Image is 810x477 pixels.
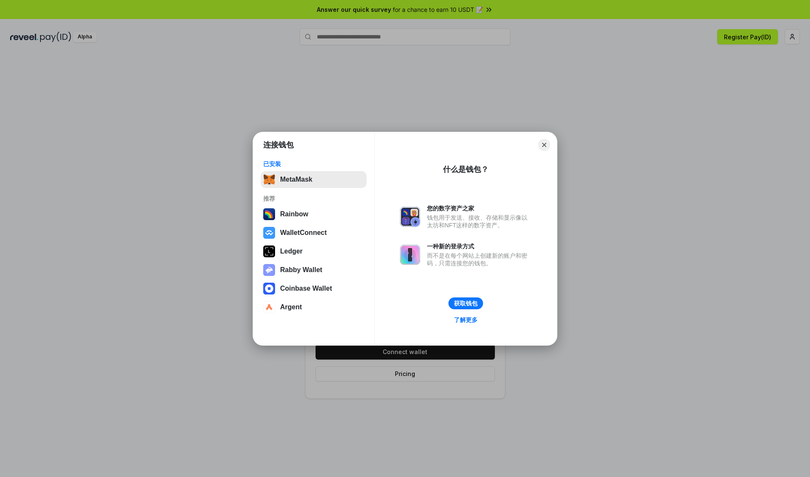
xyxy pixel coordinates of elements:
[263,283,275,294] img: svg+xml,%3Csvg%20width%3D%2228%22%20height%3D%2228%22%20viewBox%3D%220%200%2028%2028%22%20fill%3D...
[261,224,367,241] button: WalletConnect
[448,297,483,309] button: 获取钱包
[263,301,275,313] img: svg+xml,%3Csvg%20width%3D%2228%22%20height%3D%2228%22%20viewBox%3D%220%200%2028%2028%22%20fill%3D...
[443,164,489,174] div: 什么是钱包？
[280,248,302,255] div: Ledger
[261,243,367,260] button: Ledger
[263,208,275,220] img: svg+xml,%3Csvg%20width%3D%22120%22%20height%3D%22120%22%20viewBox%3D%220%200%20120%20120%22%20fil...
[263,174,275,185] img: svg+xml,%3Csvg%20fill%3D%22none%22%20height%3D%2233%22%20viewBox%3D%220%200%2035%2033%22%20width%...
[454,300,478,307] div: 获取钱包
[261,299,367,316] button: Argent
[263,140,294,150] h1: 连接钱包
[261,262,367,278] button: Rabby Wallet
[280,303,302,311] div: Argent
[400,245,420,265] img: svg+xml,%3Csvg%20xmlns%3D%22http%3A%2F%2Fwww.w3.org%2F2000%2Fsvg%22%20fill%3D%22none%22%20viewBox...
[280,266,322,274] div: Rabby Wallet
[263,195,364,202] div: 推荐
[449,314,483,325] a: 了解更多
[400,207,420,227] img: svg+xml,%3Csvg%20xmlns%3D%22http%3A%2F%2Fwww.w3.org%2F2000%2Fsvg%22%20fill%3D%22none%22%20viewBox...
[280,176,312,183] div: MetaMask
[261,280,367,297] button: Coinbase Wallet
[263,245,275,257] img: svg+xml,%3Csvg%20xmlns%3D%22http%3A%2F%2Fwww.w3.org%2F2000%2Fsvg%22%20width%3D%2228%22%20height%3...
[263,227,275,239] img: svg+xml,%3Csvg%20width%3D%2228%22%20height%3D%2228%22%20viewBox%3D%220%200%2028%2028%22%20fill%3D...
[280,229,327,237] div: WalletConnect
[427,252,532,267] div: 而不是在每个网站上创建新的账户和密码，只需连接您的钱包。
[261,171,367,188] button: MetaMask
[454,316,478,324] div: 了解更多
[261,206,367,223] button: Rainbow
[427,243,532,250] div: 一种新的登录方式
[263,264,275,276] img: svg+xml,%3Csvg%20xmlns%3D%22http%3A%2F%2Fwww.w3.org%2F2000%2Fsvg%22%20fill%3D%22none%22%20viewBox...
[263,160,364,168] div: 已安装
[280,210,308,218] div: Rainbow
[427,204,532,212] div: 您的数字资产之家
[427,214,532,229] div: 钱包用于发送、接收、存储和显示像以太坊和NFT这样的数字资产。
[280,285,332,292] div: Coinbase Wallet
[538,139,550,151] button: Close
